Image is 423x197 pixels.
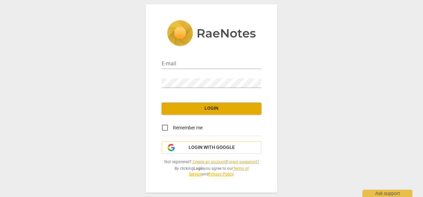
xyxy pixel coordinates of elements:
span: Login with Google [189,144,235,151]
button: Login [162,102,261,114]
button: Login with Google [162,141,261,154]
span: By clicking you agree to our and . [162,166,261,177]
span: Not registered? | [162,159,261,165]
a: Terms of Service [189,166,249,176]
a: Forgot password? [226,160,259,164]
b: Login [194,166,204,171]
a: Privacy Policy [209,172,233,176]
div: Ask support [362,190,412,197]
img: 5ac2273c67554f335776073100b6d88f.svg [167,20,256,47]
span: Remember me [173,124,203,131]
a: Create an account [193,160,225,164]
span: Login [167,105,256,112]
